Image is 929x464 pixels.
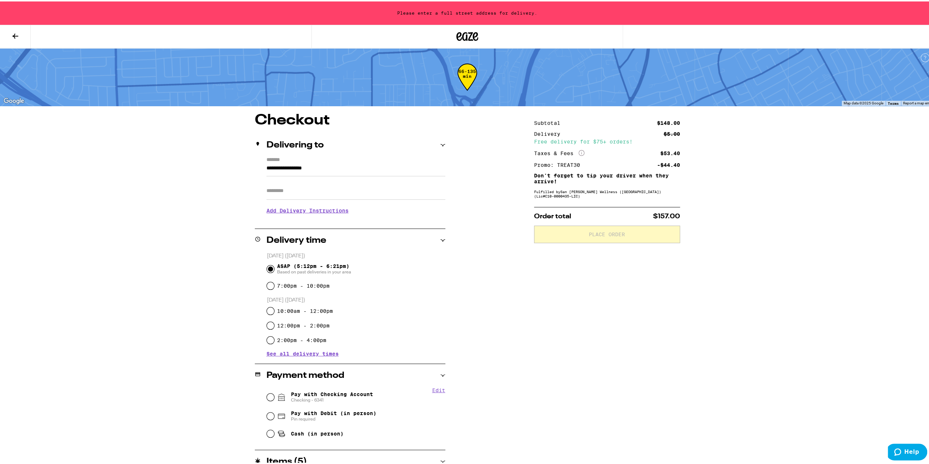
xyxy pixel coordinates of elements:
[266,235,326,243] h2: Delivery time
[291,390,373,402] span: Pay with Checking Account
[534,119,565,124] div: Subtotal
[266,370,344,379] h2: Payment method
[266,350,339,355] button: See all delivery times
[664,130,680,135] div: $5.00
[589,230,625,235] span: Place Order
[888,442,927,460] iframe: Opens a widget where you can find more information
[277,268,351,273] span: Based on past deliveries in your area
[267,295,445,302] p: [DATE] ([DATE])
[291,429,343,435] span: Cash (in person)
[844,100,883,104] span: Map data ©2025 Google
[277,281,330,287] label: 7:00pm - 10:00pm
[534,138,680,143] div: Free delivery for $75+ orders!
[457,68,477,95] div: 66-135 min
[534,224,680,242] button: Place Order
[266,218,445,223] p: We'll contact you at [PHONE_NUMBER] when we arrive
[657,161,680,166] div: -$44.40
[534,188,680,197] div: Fulfilled by San [PERSON_NAME] Wellness ([GEOGRAPHIC_DATA]) (Lic# C10-0000435-LIC )
[277,321,330,327] label: 12:00pm - 2:00pm
[534,130,565,135] div: Delivery
[534,212,571,218] span: Order total
[291,409,376,415] span: Pay with Debit (in person)
[277,307,333,312] label: 10:00am - 12:00pm
[255,112,445,126] h1: Checkout
[2,95,26,104] img: Google
[277,336,326,342] label: 2:00pm - 4:00pm
[266,139,324,148] h2: Delivering to
[266,201,445,218] h3: Add Delivery Instructions
[534,161,585,166] div: Promo: TREAT30
[534,171,680,183] p: Don't forget to tip your driver when they arrive!
[534,149,584,155] div: Taxes & Fees
[660,149,680,154] div: $53.40
[432,386,445,392] button: Edit
[277,262,351,273] span: ASAP (5:12pm - 6:21pm)
[291,415,376,421] span: Pin required
[888,100,899,104] a: Terms
[657,119,680,124] div: $148.00
[2,95,26,104] a: Open this area in Google Maps (opens a new window)
[653,212,680,218] span: $157.00
[267,251,445,258] p: [DATE] ([DATE])
[291,396,373,402] span: Checking - 6341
